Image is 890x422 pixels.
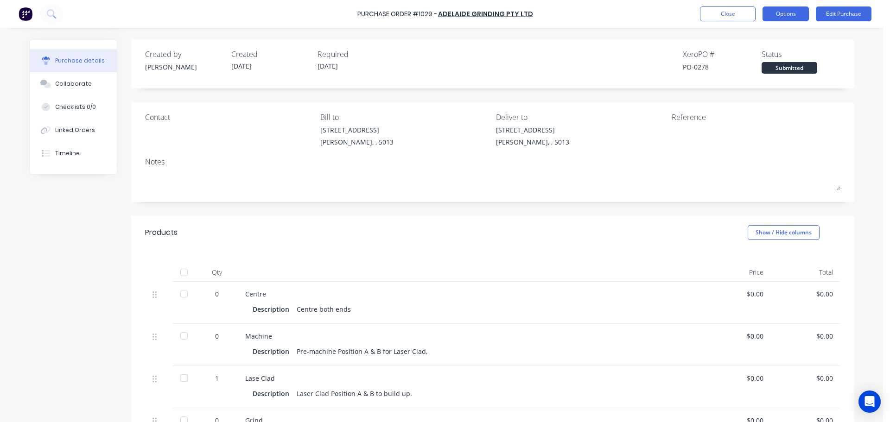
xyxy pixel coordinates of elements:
div: Laser Clad Position A & B to build up. [297,387,412,400]
div: 1 [203,373,230,383]
div: PO-0278 [683,62,762,72]
div: Products [145,227,178,238]
button: Collaborate [30,72,117,95]
div: Contact [145,112,314,123]
div: Bill to [320,112,489,123]
div: Description [253,387,297,400]
button: Close [700,6,756,21]
a: Adelaide Grinding Pty Ltd [438,9,533,19]
button: Options [763,6,809,21]
div: Created by [145,49,224,60]
div: $0.00 [709,373,763,383]
button: Edit Purchase [816,6,871,21]
button: Linked Orders [30,119,117,142]
div: Open Intercom Messenger [858,391,881,413]
div: $0.00 [778,289,833,299]
div: Collaborate [55,80,92,88]
div: Timeline [55,149,80,157]
div: Description [253,345,297,358]
div: Purchase details [55,57,105,65]
div: Price [701,263,771,282]
button: Purchase details [30,49,117,72]
div: Lase Clad [245,373,694,383]
div: Pre-machine Position A & B for Laser Clad, [297,345,427,358]
div: Reference [672,112,840,123]
div: 0 [203,289,230,299]
div: Qty [196,263,238,282]
button: Timeline [30,142,117,165]
div: [PERSON_NAME], , 5013 [320,137,394,147]
img: Factory [19,7,32,21]
div: Centre both ends [297,302,351,316]
div: [PERSON_NAME], , 5013 [496,137,569,147]
div: Submitted [762,62,817,74]
div: 0 [203,331,230,341]
div: $0.00 [709,331,763,341]
div: Notes [145,156,840,167]
div: Description [253,302,297,316]
div: Centre [245,289,694,299]
div: Total [771,263,840,282]
div: Required [318,49,396,60]
div: $0.00 [778,331,833,341]
button: Checklists 0/0 [30,95,117,119]
div: Status [762,49,840,60]
div: [STREET_ADDRESS] [320,125,394,135]
div: [STREET_ADDRESS] [496,125,569,135]
div: Linked Orders [55,126,95,134]
div: Machine [245,331,694,341]
div: $0.00 [778,373,833,383]
button: Show / Hide columns [748,225,820,240]
div: Checklists 0/0 [55,103,96,111]
div: Xero PO # [683,49,762,60]
div: Deliver to [496,112,665,123]
div: Created [231,49,310,60]
div: Purchase Order #1029 - [357,9,437,19]
div: $0.00 [709,289,763,299]
div: [PERSON_NAME] [145,62,224,72]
